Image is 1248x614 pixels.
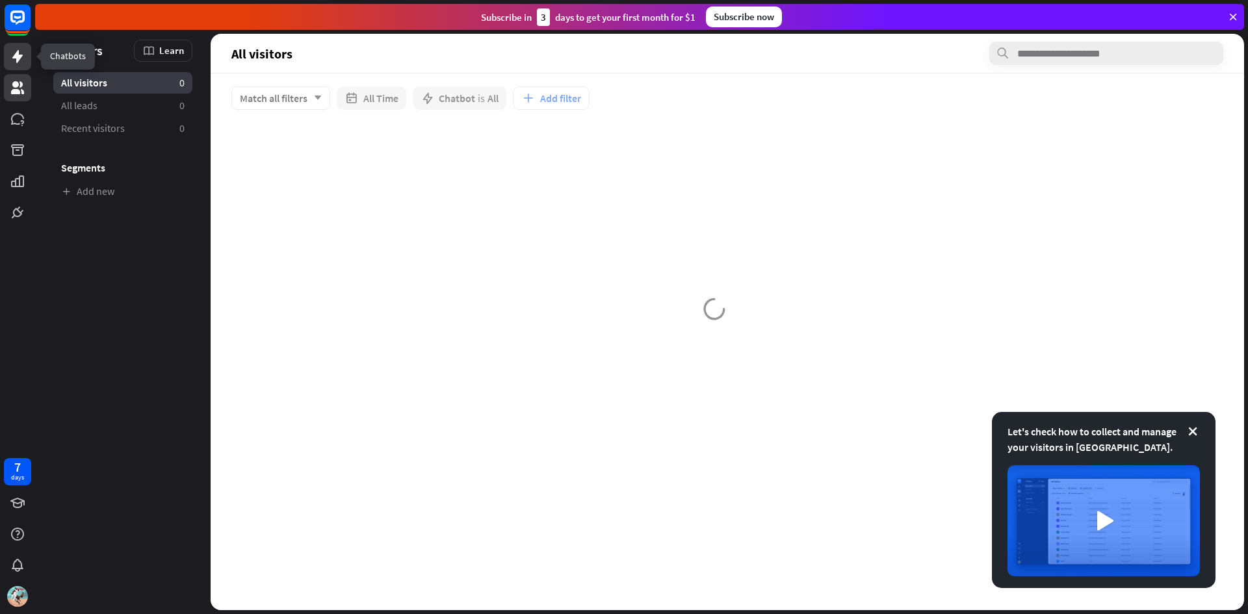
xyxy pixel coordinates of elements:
[11,473,24,482] div: days
[61,99,97,112] span: All leads
[53,118,192,139] a: Recent visitors 0
[10,5,49,44] button: Open LiveChat chat widget
[4,458,31,485] a: 7 days
[61,122,125,135] span: Recent visitors
[53,161,192,174] h3: Segments
[231,46,292,61] span: All visitors
[53,95,192,116] a: All leads 0
[706,6,782,27] div: Subscribe now
[53,181,192,202] a: Add new
[179,76,185,90] aside: 0
[1007,424,1200,455] div: Let's check how to collect and manage your visitors in [GEOGRAPHIC_DATA].
[1007,465,1200,576] img: image
[481,8,695,26] div: Subscribe in days to get your first month for $1
[61,76,107,90] span: All visitors
[14,461,21,473] div: 7
[537,8,550,26] div: 3
[159,44,184,57] span: Learn
[61,43,103,58] span: Visitors
[179,122,185,135] aside: 0
[179,99,185,112] aside: 0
